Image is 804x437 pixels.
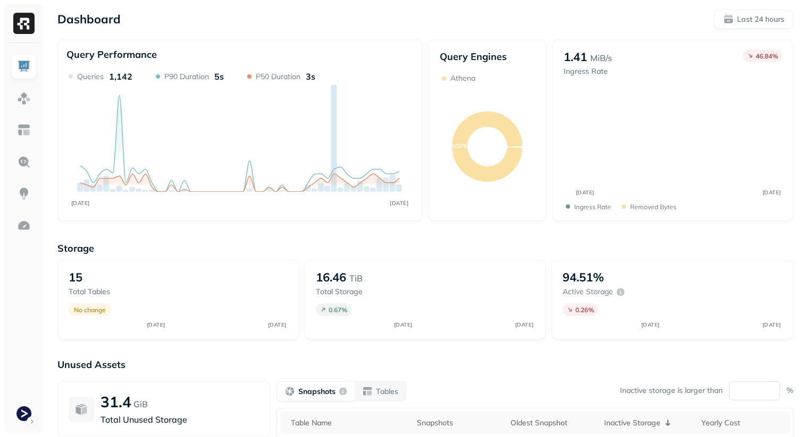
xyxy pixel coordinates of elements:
[147,321,165,328] tspan: [DATE]
[510,418,593,428] div: Oldest Snapshot
[376,387,398,397] p: Tables
[349,272,363,285] p: TiB
[57,12,121,27] p: Dashboard
[574,203,611,211] p: Ingress Rate
[390,200,408,207] tspan: [DATE]
[66,48,157,61] p: Query Performance
[298,387,336,397] p: Snapshots
[451,142,468,150] text: 100%
[714,10,793,29] button: Last 24 hours
[620,385,723,396] p: Inactive storage is larger than
[57,242,793,254] p: Storage
[164,72,209,82] p: P90 Duration
[74,306,106,314] p: No change
[756,52,778,60] p: 46.84 %
[100,413,259,426] p: Total Unused Storage
[737,14,784,24] p: Last 24 hours
[563,270,604,285] p: 94.51%
[394,321,413,328] tspan: [DATE]
[701,418,784,428] div: Yearly Cost
[109,71,132,82] p: 1,142
[762,189,781,196] tspan: [DATE]
[417,418,500,428] div: Snapshots
[17,59,31,73] img: Dashboard
[590,52,612,64] p: MiB/s
[291,418,406,428] div: Table Name
[316,270,346,285] p: 16.46
[604,418,660,428] p: Inactive Storage
[630,203,676,211] p: Removed bytes
[575,306,594,314] p: 0.26 %
[762,321,781,328] tspan: [DATE]
[256,72,300,82] p: P50 Duration
[306,71,315,82] p: 3s
[786,385,793,396] p: %
[575,189,594,196] tspan: [DATE]
[100,392,131,411] p: 31.4
[450,73,475,83] p: Athena
[16,406,31,421] img: Terminal
[57,358,793,371] p: Unused Assets
[641,321,659,328] tspan: [DATE]
[133,398,148,410] p: GiB
[69,270,82,285] p: 15
[71,200,90,207] tspan: [DATE]
[214,71,224,82] p: 5s
[17,123,31,137] img: Asset Explorer
[13,13,35,34] img: Ryft
[77,72,104,82] p: Queries
[515,321,534,328] tspan: [DATE]
[17,91,31,105] img: Assets
[329,306,347,314] p: 0.67 %
[268,321,287,328] tspan: [DATE]
[316,287,392,297] p: Total storage
[17,219,31,233] img: Optimization
[69,287,145,297] p: Total tables
[563,287,613,297] p: Active storage
[564,66,612,76] p: Ingress Rate
[440,50,535,63] p: Query Engines
[17,155,31,169] img: Query Explorer
[17,187,31,201] img: Insights
[564,49,587,64] p: 1.41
